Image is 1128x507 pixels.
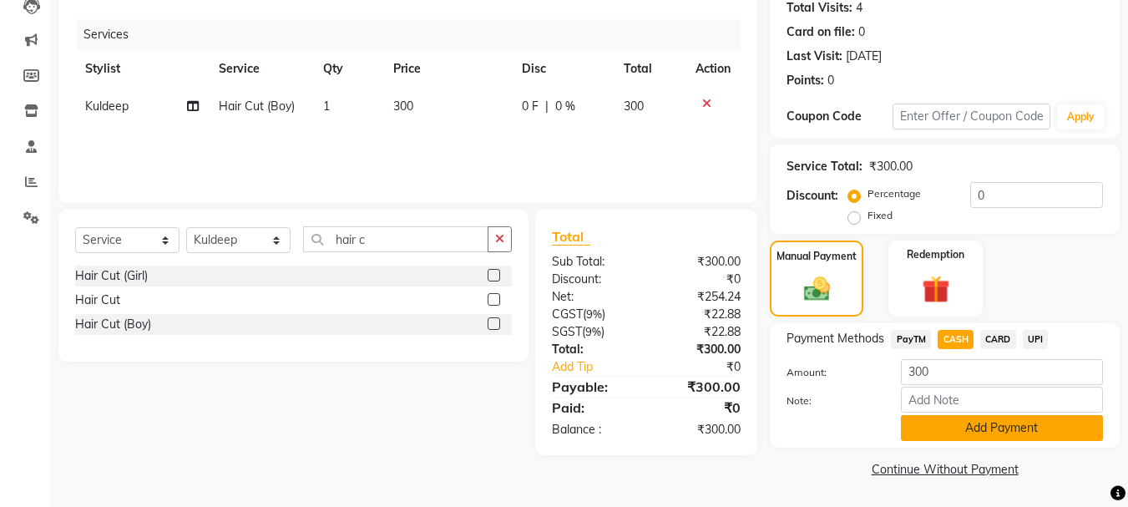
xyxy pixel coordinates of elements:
div: 0 [827,72,834,89]
th: Stylist [75,50,209,88]
div: Service Total: [787,158,862,175]
span: Kuldeep [85,99,129,114]
label: Amount: [774,365,888,380]
div: Discount: [539,271,646,288]
input: Amount [901,359,1103,385]
div: ₹0 [646,398,753,418]
label: Redemption [907,247,964,262]
a: Continue Without Payment [773,461,1116,479]
button: Add Payment [901,415,1103,441]
div: ( ) [539,323,646,341]
span: CARD [980,330,1016,349]
div: ₹0 [665,358,754,376]
th: Total [614,50,686,88]
div: 0 [858,23,865,41]
div: ₹300.00 [646,341,753,358]
span: 9% [585,325,601,338]
th: Service [209,50,313,88]
span: 9% [586,307,602,321]
label: Manual Payment [776,249,857,264]
div: ₹300.00 [869,158,913,175]
div: Coupon Code [787,108,892,125]
button: Apply [1057,104,1105,129]
div: Card on file: [787,23,855,41]
input: Search or Scan [303,226,488,252]
img: _cash.svg [796,274,838,304]
span: 300 [624,99,644,114]
span: Total [552,228,590,246]
span: 1 [323,99,330,114]
div: ₹22.88 [646,323,753,341]
span: UPI [1023,330,1049,349]
label: Percentage [867,186,921,201]
div: Paid: [539,398,646,418]
span: 0 % [555,98,575,115]
span: CGST [552,307,583,322]
span: Payment Methods [787,330,884,347]
input: Enter Offer / Coupon Code [893,104,1050,129]
div: ( ) [539,306,646,323]
div: Hair Cut [75,292,120,309]
div: Points: [787,72,824,89]
span: CASH [938,330,974,349]
div: Payable: [539,377,646,397]
label: Fixed [867,208,893,223]
div: Hair Cut (Boy) [75,316,151,333]
div: ₹300.00 [646,421,753,439]
div: Balance : [539,421,646,439]
div: Hair Cut (Girl) [75,267,148,285]
div: Discount: [787,187,838,205]
div: Services [77,19,753,50]
th: Qty [313,50,382,88]
div: ₹300.00 [646,253,753,271]
div: Net: [539,288,646,306]
label: Note: [774,393,888,408]
span: 300 [393,99,413,114]
div: ₹22.88 [646,306,753,323]
div: ₹300.00 [646,377,753,397]
th: Price [383,50,512,88]
img: _gift.svg [913,272,959,307]
div: Last Visit: [787,48,842,65]
span: PayTM [891,330,931,349]
th: Action [685,50,741,88]
div: ₹254.24 [646,288,753,306]
a: Add Tip [539,358,664,376]
div: Sub Total: [539,253,646,271]
div: ₹0 [646,271,753,288]
span: SGST [552,324,582,339]
div: [DATE] [846,48,882,65]
span: Hair Cut (Boy) [219,99,295,114]
th: Disc [512,50,614,88]
input: Add Note [901,387,1103,413]
div: Total: [539,341,646,358]
span: 0 F [522,98,539,115]
span: | [545,98,549,115]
